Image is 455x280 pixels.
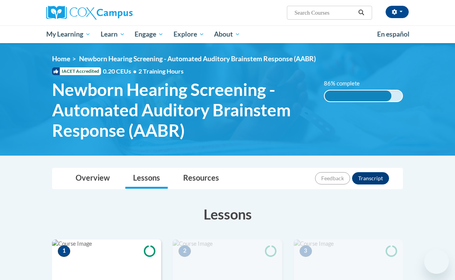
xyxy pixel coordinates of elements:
[46,6,159,20] a: Cox Campus
[130,25,169,43] a: Engage
[372,26,415,42] a: En español
[424,249,449,274] iframe: Button to launch messaging window
[101,30,125,39] span: Learn
[52,205,403,224] h3: Lessons
[46,6,133,20] img: Cox Campus
[58,245,70,257] span: 1
[324,79,368,88] label: 86% complete
[214,30,240,39] span: About
[356,8,367,17] button: Search
[300,245,312,257] span: 3
[169,25,209,43] a: Explore
[209,25,246,43] a: About
[125,168,168,189] a: Lessons
[52,55,70,63] a: Home
[40,25,415,43] div: Main menu
[68,168,118,189] a: Overview
[386,6,409,18] button: Account Settings
[96,25,130,43] a: Learn
[174,30,204,39] span: Explore
[175,168,227,189] a: Resources
[52,67,101,75] span: IACET Accredited
[41,25,96,43] a: My Learning
[179,245,191,257] span: 2
[352,172,389,184] button: Transcript
[294,8,356,17] input: Search Courses
[133,67,136,75] span: •
[46,30,91,39] span: My Learning
[79,55,316,63] span: Newborn Hearing Screening - Automated Auditory Brainstem Response (AABR)
[103,67,138,75] span: 0.20 CEUs
[135,30,163,39] span: Engage
[52,79,312,140] span: Newborn Hearing Screening - Automated Auditory Brainstem Response (AABR)
[138,67,184,75] span: 2 Training Hours
[377,30,410,38] span: En español
[325,91,391,101] div: 86% complete
[315,172,350,184] button: Feedback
